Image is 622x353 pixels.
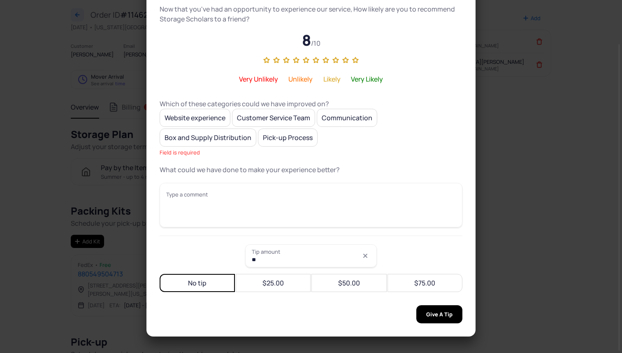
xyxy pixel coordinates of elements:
[323,74,341,84] div: Likely
[160,148,462,157] div: Field is required
[160,165,340,174] span: What could we have done to make your experience better?
[160,194,462,204] textarea: Type a comment
[262,278,284,288] div: $25.00
[263,133,313,143] div: Pick-up Process
[338,278,360,288] div: $50.00
[322,113,372,123] div: Communication
[426,305,453,323] span: Give A Tip
[311,39,320,48] span: /10
[160,5,455,23] span: Now that you've had an opportunity to experience our service, How likely are you to recommend Sto...
[165,133,251,143] div: Box and Supply Distribution
[302,30,311,50] span: 8
[237,113,310,123] div: Customer Service Team
[188,278,207,288] div: No tip
[160,99,329,108] span: Which of these categories could we have improved on?
[414,278,435,288] div: $75.00
[416,305,462,323] button: Give A Tip
[239,74,278,84] div: Very Unlikely
[351,74,383,84] div: Very Likely
[288,74,313,84] div: Unlikely
[165,113,225,123] div: Website experience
